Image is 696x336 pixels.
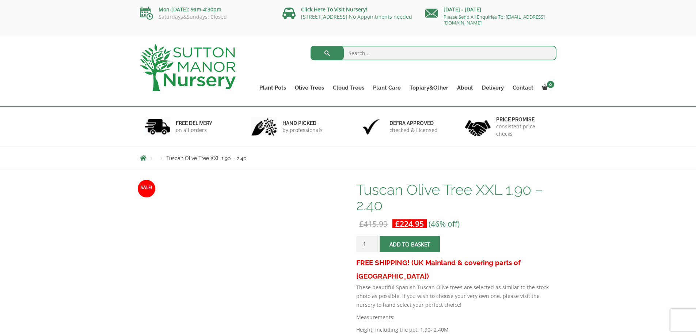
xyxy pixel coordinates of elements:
img: 3.jpg [358,117,384,136]
span: (46% off) [429,219,460,229]
p: on all orders [176,127,212,134]
img: logo [140,44,236,91]
a: [STREET_ADDRESS] No Appointments needed [301,13,412,20]
a: Plant Pots [255,83,290,93]
p: by professionals [282,127,323,134]
a: Cloud Trees [328,83,369,93]
a: Please Send All Enquiries To: [EMAIL_ADDRESS][DOMAIN_NAME] [444,14,545,26]
bdi: 415.99 [359,219,388,229]
h6: Price promise [496,116,552,123]
a: Topiary&Other [405,83,453,93]
a: 0 [538,83,556,93]
span: 0 [547,81,554,88]
a: Olive Trees [290,83,328,93]
a: Plant Care [369,83,405,93]
p: These beautiful Spanish Tuscan Olive trees are selected as similar to the stock photo as possible... [356,283,556,309]
p: [DATE] - [DATE] [425,5,556,14]
p: checked & Licensed [389,127,438,134]
input: Search... [311,46,556,60]
p: Mon-[DATE]: 9am-4:30pm [140,5,271,14]
img: 2.jpg [251,117,277,136]
a: Click Here To Visit Nursery! [301,6,367,13]
a: Delivery [478,83,508,93]
button: Add to basket [380,236,440,252]
span: £ [359,219,364,229]
img: 4.jpg [465,116,491,138]
p: Saturdays&Sundays: Closed [140,14,271,20]
span: Sale! [138,180,155,197]
p: consistent price checks [496,123,552,137]
h6: FREE DELIVERY [176,120,212,127]
input: Product quantity [356,236,378,252]
h6: Defra approved [389,120,438,127]
p: Height, including the pot: 1.90- 2.40M [356,325,556,334]
a: Contact [508,83,538,93]
a: About [453,83,478,93]
bdi: 224.95 [395,219,424,229]
span: Tuscan Olive Tree XXL 1.90 – 2.40 [166,155,247,161]
h1: Tuscan Olive Tree XXL 1.90 – 2.40 [356,182,556,213]
h3: FREE SHIPPING! (UK Mainland & covering parts of [GEOGRAPHIC_DATA]) [356,256,556,283]
span: £ [395,219,400,229]
p: Measurements: [356,313,556,322]
h6: hand picked [282,120,323,127]
img: 1.jpg [145,117,170,136]
nav: Breadcrumbs [140,155,556,161]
